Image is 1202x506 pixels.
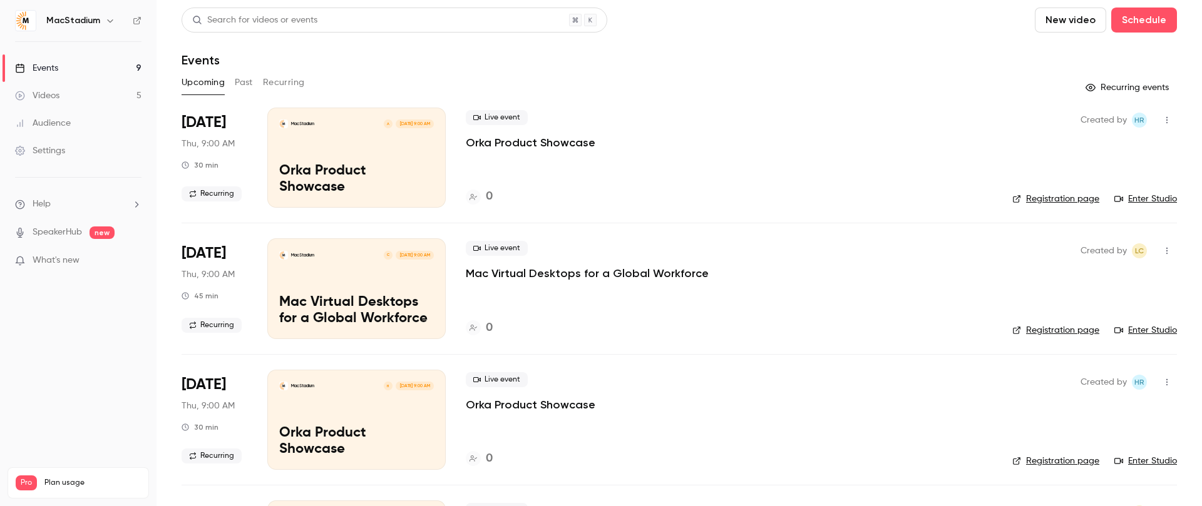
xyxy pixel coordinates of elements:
a: 0 [466,320,493,336]
a: 0 [466,450,493,467]
div: 45 min [182,291,218,301]
img: MacStadium [16,11,36,31]
span: Help [33,198,51,211]
a: Registration page [1012,324,1099,336]
div: 30 min [182,422,218,432]
span: Thu, 9:00 AM [182,268,235,281]
div: Settings [15,144,65,157]
span: What's new [33,254,80,267]
div: Search for videos or events [192,14,317,27]
span: [DATE] 9:00 AM [396,382,433,390]
a: Enter Studio [1114,455,1177,467]
a: Registration page [1012,193,1099,205]
span: Live event [466,110,528,125]
span: new [90,226,115,239]
span: Heather Robertson [1132,113,1147,128]
button: Past [235,73,253,93]
span: Recurring [182,448,242,463]
p: MacStadium [291,121,314,127]
span: [DATE] 9:00 AM [396,251,433,260]
h4: 0 [486,188,493,205]
div: Videos [15,89,59,102]
span: HR [1134,113,1144,128]
div: 30 min [182,160,218,170]
a: Mac Virtual Desktops for a Global Workforce [466,266,709,281]
p: MacStadium [291,383,314,389]
span: Heather Robertson [1132,375,1147,390]
span: Recurring [182,186,242,201]
a: Orka Product Showcase [466,135,595,150]
span: [DATE] [182,113,226,133]
h4: 0 [486,450,493,467]
span: Thu, 9:00 AM [182,138,235,150]
img: Mac Virtual Desktops for a Global Workforce [279,251,288,260]
p: Orka Product Showcase [279,163,434,196]
p: Orka Product Showcase [279,425,434,458]
span: Lauren Cabana [1132,243,1147,258]
a: Mac Virtual Desktops for a Global WorkforceMacStadiumC[DATE] 9:00 AMMac Virtual Desktops for a Gl... [267,238,446,338]
button: New video [1035,8,1106,33]
a: Orka Product ShowcaseMacStadiumA[DATE] 9:00 AMOrka Product Showcase [267,108,446,208]
button: Recurring events [1080,78,1177,98]
span: Recurring [182,318,242,333]
button: Schedule [1111,8,1177,33]
div: C [383,250,393,260]
span: Live event [466,241,528,256]
div: Audience [15,117,71,129]
img: Orka Product Showcase [279,119,288,128]
h6: MacStadium [46,14,100,27]
a: 0 [466,188,493,205]
p: MacStadium [291,252,314,258]
button: Recurring [263,73,305,93]
div: Oct 23 Thu, 11:00 AM (America/New York) [182,370,247,470]
span: Plan usage [44,478,141,488]
span: [DATE] [182,243,226,263]
div: Oct 16 Thu, 9:00 AM (America/Denver) [182,238,247,338]
a: Registration page [1012,455,1099,467]
h1: Events [182,53,220,68]
span: [DATE] [182,375,226,395]
div: Events [15,62,58,74]
span: LC [1135,243,1144,258]
div: H [383,381,393,391]
span: Created by [1081,375,1127,390]
a: Enter Studio [1114,324,1177,336]
p: Mac Virtual Desktops for a Global Workforce [279,295,434,327]
h4: 0 [486,320,493,336]
li: help-dropdown-opener [15,198,141,211]
span: Thu, 9:00 AM [182,400,235,412]
span: Live event [466,372,528,387]
iframe: Noticeable Trigger [126,255,141,266]
div: A [383,119,393,129]
span: HR [1134,375,1144,390]
img: Orka Product Showcase [279,382,288,390]
span: Created by [1081,243,1127,258]
span: Created by [1081,113,1127,128]
a: Orka Product ShowcaseMacStadiumH[DATE] 9:00 AMOrka Product Showcase [267,370,446,470]
a: Orka Product Showcase [466,397,595,412]
a: Enter Studio [1114,193,1177,205]
span: Pro [16,475,37,490]
div: Oct 9 Thu, 11:00 AM (America/New York) [182,108,247,208]
button: Upcoming [182,73,225,93]
a: SpeakerHub [33,226,82,239]
span: [DATE] 9:00 AM [396,119,433,128]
